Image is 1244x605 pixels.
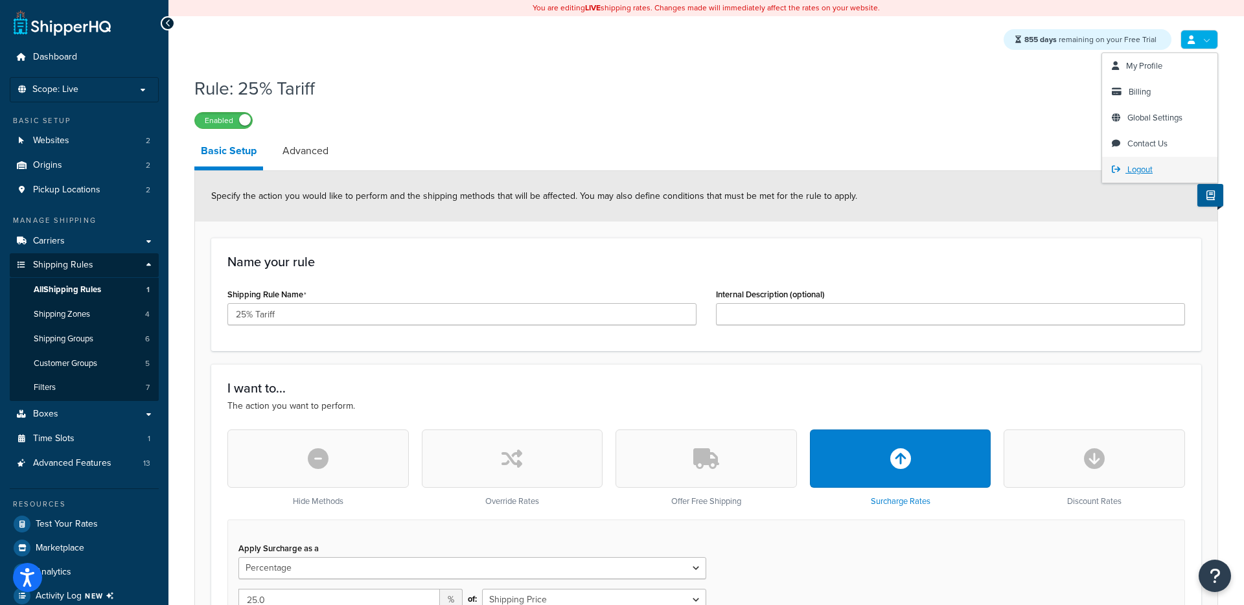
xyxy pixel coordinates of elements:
[10,45,159,69] a: Dashboard
[10,536,159,560] a: Marketplace
[36,543,84,554] span: Marketplace
[1127,137,1168,150] span: Contact Us
[33,458,111,469] span: Advanced Features
[10,178,159,202] a: Pickup Locations2
[716,290,825,299] label: Internal Description (optional)
[1126,60,1162,72] span: My Profile
[10,154,159,177] a: Origins2
[10,302,159,326] a: Shipping Zones4
[1199,560,1231,592] button: Open Resource Center
[10,427,159,451] li: Time Slots
[1024,34,1157,45] span: remaining on your Free Trial
[422,429,603,507] div: Override Rates
[146,135,150,146] span: 2
[211,189,857,203] span: Specify the action you would like to perform and the shipping methods that will be affected. You ...
[1102,131,1217,157] a: Contact Us
[34,334,93,345] span: Shipping Groups
[616,429,797,507] div: Offer Free Shipping
[10,253,159,277] a: Shipping Rules
[10,376,159,400] li: Filters
[10,560,159,584] a: Analytics
[10,115,159,126] div: Basic Setup
[10,129,159,153] li: Websites
[36,588,119,604] span: Activity Log
[146,382,150,393] span: 7
[36,567,71,578] span: Analytics
[227,381,1185,395] h3: I want to...
[276,135,335,166] a: Advanced
[34,309,90,320] span: Shipping Zones
[10,327,159,351] li: Shipping Groups
[33,52,77,63] span: Dashboard
[10,402,159,426] a: Boxes
[10,327,159,351] a: Shipping Groups6
[10,352,159,376] a: Customer Groups5
[1004,429,1185,507] div: Discount Rates
[10,376,159,400] a: Filters7
[1197,184,1223,207] button: Show Help Docs
[1127,163,1153,176] span: Logout
[810,429,991,507] div: Surcharge Rates
[10,229,159,253] a: Carriers
[10,129,159,153] a: Websites2
[33,135,69,146] span: Websites
[34,358,97,369] span: Customer Groups
[10,451,159,475] li: Advanced Features
[1024,34,1057,45] strong: 855 days
[227,290,306,300] label: Shipping Rule Name
[1129,86,1151,98] span: Billing
[34,284,101,295] span: All Shipping Rules
[227,429,409,507] div: Hide Methods
[36,519,98,530] span: Test Your Rates
[33,433,75,444] span: Time Slots
[194,76,1202,101] h1: Rule: 25% Tariff
[1102,157,1217,183] a: Logout
[10,451,159,475] a: Advanced Features13
[33,260,93,271] span: Shipping Rules
[146,185,150,196] span: 2
[195,113,252,128] label: Enabled
[1127,111,1182,124] span: Global Settings
[10,352,159,376] li: Customer Groups
[10,253,159,401] li: Shipping Rules
[33,160,62,171] span: Origins
[10,154,159,177] li: Origins
[585,2,601,14] b: LIVE
[145,334,150,345] span: 6
[227,399,1185,413] p: The action you want to perform.
[10,302,159,326] li: Shipping Zones
[1102,79,1217,105] a: Billing
[238,543,319,553] label: Apply Surcharge as a
[10,178,159,202] li: Pickup Locations
[33,236,65,247] span: Carriers
[34,382,56,393] span: Filters
[1102,105,1217,131] a: Global Settings
[143,458,150,469] span: 13
[227,255,1185,269] h3: Name your rule
[10,499,159,510] div: Resources
[10,512,159,536] a: Test Your Rates
[148,433,150,444] span: 1
[85,591,119,601] span: NEW
[145,309,150,320] span: 4
[32,84,78,95] span: Scope: Live
[194,135,263,170] a: Basic Setup
[146,284,150,295] span: 1
[33,409,58,420] span: Boxes
[33,185,100,196] span: Pickup Locations
[10,215,159,226] div: Manage Shipping
[146,160,150,171] span: 2
[10,427,159,451] a: Time Slots1
[1102,53,1217,79] a: My Profile
[145,358,150,369] span: 5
